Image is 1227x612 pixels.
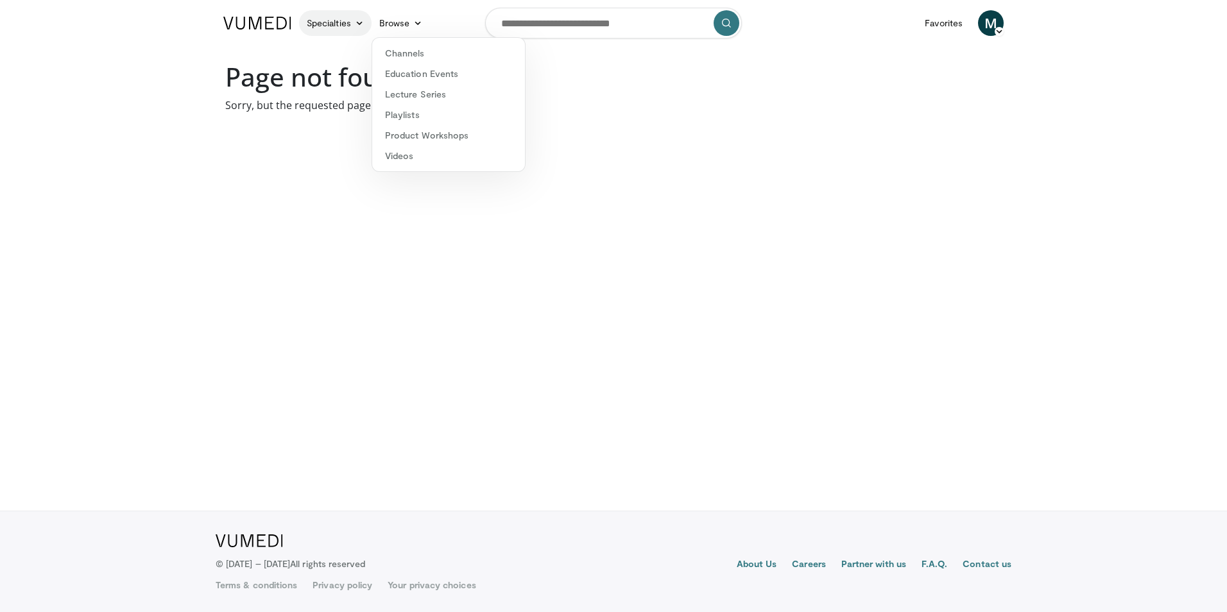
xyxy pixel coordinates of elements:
a: Careers [792,557,826,573]
a: Specialties [299,10,372,36]
a: Education Events [372,64,525,84]
a: Channels [372,43,525,64]
a: M [978,10,1004,36]
a: Playlists [372,105,525,125]
img: VuMedi Logo [223,17,291,30]
a: Partner with us [841,557,906,573]
div: Browse [372,37,526,172]
span: All rights reserved [290,558,365,569]
img: VuMedi Logo [216,534,283,547]
h1: Page not found [225,62,1002,92]
a: Browse [372,10,431,36]
p: © [DATE] – [DATE] [216,557,366,570]
a: Lecture Series [372,84,525,105]
input: Search topics, interventions [485,8,742,38]
p: Sorry, but the requested page could not be found. [225,98,1002,113]
a: Favorites [917,10,970,36]
a: Videos [372,146,525,166]
a: Your privacy choices [388,579,476,591]
a: About Us [737,557,777,573]
a: Product Workshops [372,125,525,146]
a: Privacy policy [313,579,372,591]
a: Contact us [963,557,1011,573]
a: Terms & conditions [216,579,297,591]
a: F.A.Q. [922,557,947,573]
